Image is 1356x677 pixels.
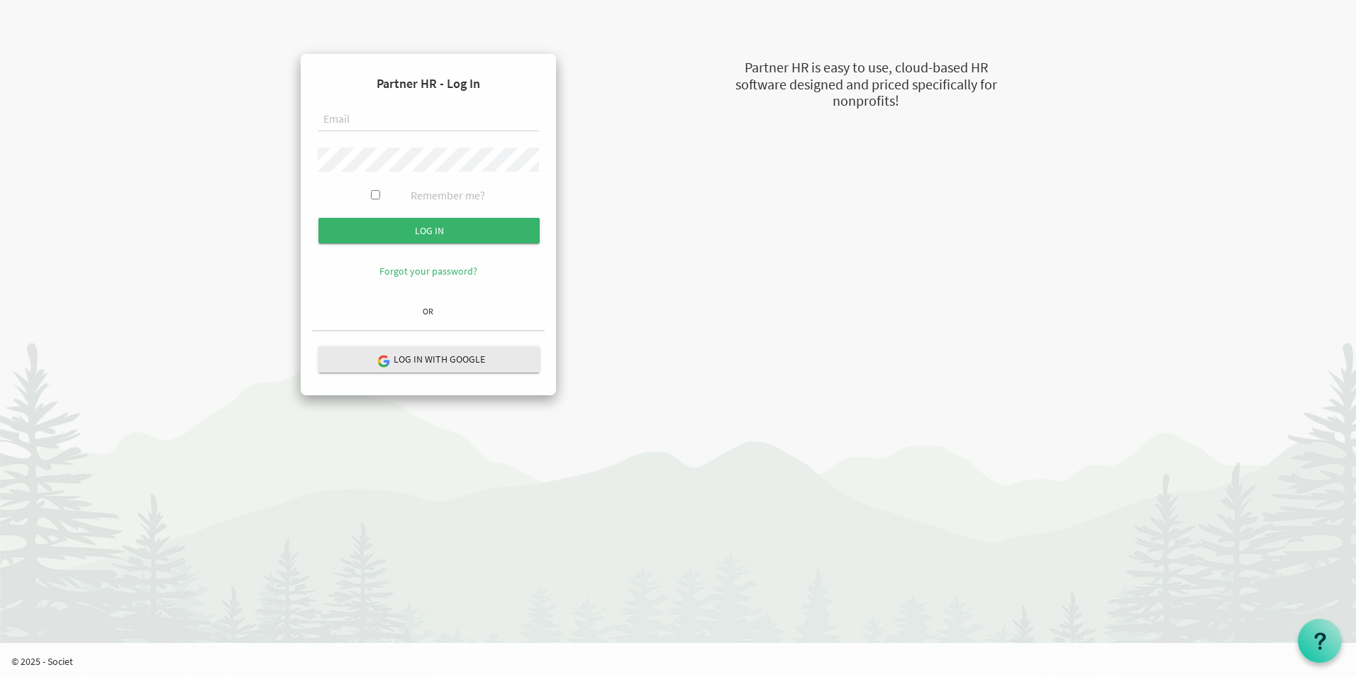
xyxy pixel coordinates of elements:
[312,307,545,316] h6: OR
[318,108,539,132] input: Email
[664,75,1068,95] div: software designed and priced specifically for
[318,346,540,373] button: Log in with Google
[411,187,485,204] label: Remember me?
[664,57,1068,78] div: Partner HR is easy to use, cloud-based HR
[312,65,545,102] h4: Partner HR - Log In
[664,91,1068,111] div: nonprofits!
[318,218,540,243] input: Log in
[11,654,1356,668] p: © 2025 - Societ
[377,354,389,367] img: google-logo.png
[379,265,477,277] a: Forgot your password?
